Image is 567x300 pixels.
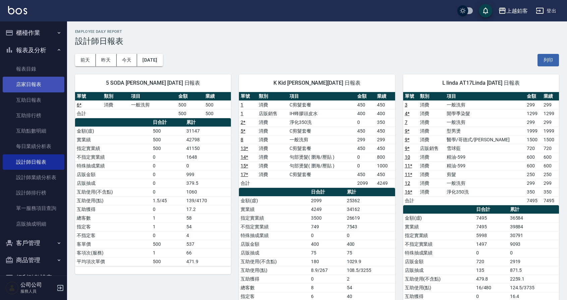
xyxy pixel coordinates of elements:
[309,266,345,275] td: 8.9/267
[3,154,64,170] a: 設計師日報表
[288,92,356,101] th: 項目
[475,283,508,292] td: 16/480
[418,153,445,161] td: 消費
[185,196,231,205] td: 139/4170
[75,248,151,257] td: 客項次(服務)
[239,275,309,283] td: 互助獲得
[3,139,64,154] a: 每日業績分析表
[525,153,542,161] td: 600
[75,92,102,101] th: 單號
[151,231,185,240] td: 0
[542,144,559,153] td: 720
[418,161,445,170] td: 消費
[151,170,185,179] td: 0
[525,179,542,187] td: 299
[508,248,559,257] td: 0
[151,222,185,231] td: 1
[75,36,559,46] h3: 設計師日報表
[185,118,231,127] th: 累計
[257,92,288,101] th: 類別
[445,127,525,135] td: 型男燙
[3,170,64,185] a: 設計師業績分析表
[445,109,525,118] td: 開學季染髮
[102,92,129,101] th: 類別
[375,92,395,101] th: 業績
[525,100,542,109] td: 299
[75,179,151,187] td: 店販抽成
[475,205,508,214] th: 日合計
[508,257,559,266] td: 2919
[75,29,559,34] h2: Employee Daily Report
[309,196,345,205] td: 2099
[151,196,185,205] td: 1.5/45
[345,205,395,214] td: 34162
[257,161,288,170] td: 消費
[525,118,542,127] td: 299
[542,187,559,196] td: 350
[239,248,309,257] td: 店販抽成
[151,240,185,248] td: 500
[375,144,395,153] td: 450
[403,196,419,205] td: 合計
[309,214,345,222] td: 3500
[356,179,375,187] td: 2099
[309,240,345,248] td: 400
[185,231,231,240] td: 4
[345,248,395,257] td: 75
[403,214,475,222] td: 金額(虛)
[75,135,151,144] td: 實業績
[525,144,542,153] td: 720
[356,153,375,161] td: 0
[239,222,309,231] td: 不指定實業績
[309,275,345,283] td: 0
[445,170,525,179] td: 剪髮
[204,109,231,118] td: 500
[508,205,559,214] th: 累計
[288,135,356,144] td: 一般洗剪
[403,222,475,231] td: 實業績
[475,222,508,231] td: 7495
[403,92,559,205] table: a dense table
[151,153,185,161] td: 0
[257,118,288,127] td: 消費
[525,187,542,196] td: 350
[405,154,410,160] a: 10
[3,61,64,77] a: 報表目錄
[375,179,395,187] td: 4249
[508,231,559,240] td: 30791
[257,109,288,118] td: 店販銷售
[75,54,96,66] button: 前天
[542,109,559,118] td: 1299
[542,118,559,127] td: 299
[403,266,475,275] td: 店販抽成
[542,196,559,205] td: 7495
[151,179,185,187] td: 0
[5,281,19,295] img: Person
[356,170,375,179] td: 450
[525,196,542,205] td: 7495
[185,170,231,179] td: 999
[3,234,64,252] button: 客戶管理
[204,100,231,109] td: 500
[375,170,395,179] td: 450
[525,92,542,101] th: 金額
[151,187,185,196] td: 0
[185,248,231,257] td: 66
[8,6,27,14] img: Logo
[185,153,231,161] td: 1648
[151,135,185,144] td: 500
[288,109,356,118] td: IH蜂膠頭皮水
[75,92,231,118] table: a dense table
[151,248,185,257] td: 1
[257,127,288,135] td: 消費
[445,118,525,127] td: 一般洗剪
[137,54,163,66] button: [DATE]
[257,100,288,109] td: 消費
[345,188,395,197] th: 累計
[403,92,419,101] th: 單號
[75,196,151,205] td: 互助使用(點)
[288,161,356,170] td: 句部燙髮( 瀏海/壓貼 )
[475,231,508,240] td: 5998
[345,196,395,205] td: 25362
[411,80,551,86] span: L linda AT17Linda [DATE] 日報表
